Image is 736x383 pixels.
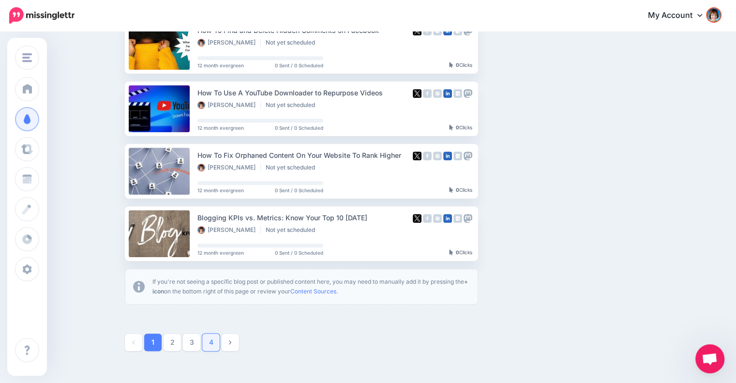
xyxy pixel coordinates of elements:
[464,214,472,223] img: mastodon-grey-square.png
[197,226,261,234] li: [PERSON_NAME]
[453,214,462,223] img: google_business-grey-square.png
[423,152,432,160] img: facebook-grey-square.png
[275,188,323,193] span: 0 Sent / 0 Scheduled
[449,62,453,68] img: pointer-grey-darker.png
[449,187,472,193] div: Clicks
[456,62,459,68] b: 0
[413,214,421,223] img: twitter-square.png
[9,7,75,24] img: Missinglettr
[151,339,154,346] strong: 1
[183,334,200,351] a: 3
[453,152,462,160] img: google_business-grey-square.png
[275,63,323,68] span: 0 Sent / 0 Scheduled
[464,89,472,98] img: mastodon-grey-square.png
[266,164,320,171] li: Not yet scheduled
[433,152,442,160] img: instagram-grey-square.png
[464,27,472,35] img: mastodon-grey-square.png
[197,188,244,193] span: 12 month evergreen
[197,63,244,68] span: 12 month evergreen
[449,62,472,68] div: Clicks
[290,288,336,295] a: Content Sources
[266,226,320,234] li: Not yet scheduled
[423,27,432,35] img: facebook-grey-square.png
[133,281,145,292] img: info-circle-grey.png
[449,124,453,130] img: pointer-grey-darker.png
[197,150,409,161] div: How To Fix Orphaned Content On Your Website To Rank Higher
[456,249,459,255] b: 0
[443,214,452,223] img: linkedin-square.png
[413,152,421,160] img: twitter-square.png
[433,89,442,98] img: instagram-grey-square.png
[456,187,459,193] b: 0
[433,214,442,223] img: instagram-grey-square.png
[152,278,468,295] b: + icon
[443,27,452,35] img: linkedin-square.png
[197,125,244,130] span: 12 month evergreen
[197,101,261,109] li: [PERSON_NAME]
[266,101,320,109] li: Not yet scheduled
[164,334,181,351] a: 2
[453,27,462,35] img: google_business-grey-square.png
[443,89,452,98] img: linkedin-square.png
[449,249,453,255] img: pointer-grey-darker.png
[197,212,409,223] div: Blogging KPIs vs. Metrics: Know Your Top 10 [DATE]
[695,344,724,373] a: Open chat
[638,4,721,28] a: My Account
[449,125,472,131] div: Clicks
[453,89,462,98] img: google_business-grey-square.png
[275,125,323,130] span: 0 Sent / 0 Scheduled
[197,164,261,171] li: [PERSON_NAME]
[449,250,472,256] div: Clicks
[423,89,432,98] img: facebook-grey-square.png
[464,152,472,160] img: mastodon-grey-square.png
[413,27,421,35] img: twitter-square.png
[275,250,323,255] span: 0 Sent / 0 Scheduled
[152,277,470,296] p: If you're not seeing a specific blog post or published content here, you may need to manually add...
[443,152,452,160] img: linkedin-square.png
[456,124,459,130] b: 0
[413,89,421,98] img: twitter-square.png
[22,53,32,62] img: menu.png
[266,39,320,46] li: Not yet scheduled
[423,214,432,223] img: facebook-grey-square.png
[202,334,220,351] a: 4
[197,250,244,255] span: 12 month evergreen
[197,87,409,98] div: How To Use A YouTube Downloader to Repurpose Videos
[449,187,453,193] img: pointer-grey-darker.png
[197,39,261,46] li: [PERSON_NAME]
[433,27,442,35] img: instagram-grey-square.png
